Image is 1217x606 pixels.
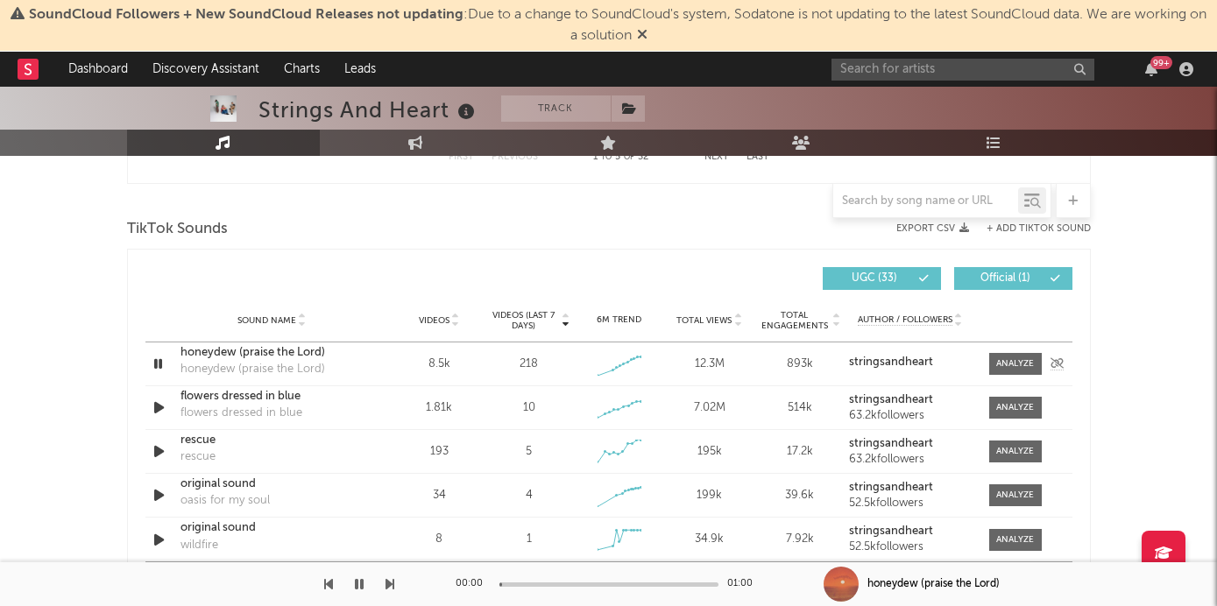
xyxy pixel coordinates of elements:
[867,576,1000,592] div: honeydew (praise the Lord)
[759,356,840,373] div: 893k
[849,356,933,368] strong: stringsandheart
[501,95,611,122] button: Track
[523,399,535,417] div: 10
[849,525,933,537] strong: stringsandheart
[969,224,1091,234] button: + Add TikTok Sound
[399,356,480,373] div: 8.5k
[180,432,364,449] a: rescue
[456,574,491,595] div: 00:00
[849,394,971,406] a: stringsandheart
[833,194,1018,208] input: Search by song name or URL
[258,95,479,124] div: Strings And Heart
[759,399,840,417] div: 514k
[399,487,480,504] div: 34
[987,224,1091,234] button: + Add TikTok Sound
[759,443,840,461] div: 17.2k
[180,344,364,362] a: honeydew (praise the Lord)
[823,267,941,290] button: UGC(33)
[669,531,750,548] div: 34.9k
[127,219,228,240] span: TikTok Sounds
[759,310,830,331] span: Total Engagements
[399,531,480,548] div: 8
[849,497,971,510] div: 52.5k followers
[399,399,480,417] div: 1.81k
[727,574,762,595] div: 01:00
[29,8,1206,43] span: : Due to a change to SoundCloud's system, Sodatone is not updating to the latest SoundCloud data....
[759,531,840,548] div: 7.92k
[1145,62,1157,76] button: 99+
[237,315,296,326] span: Sound Name
[180,476,364,493] a: original sound
[669,399,750,417] div: 7.02M
[669,487,750,504] div: 199k
[849,438,933,449] strong: stringsandheart
[180,448,216,466] div: rescue
[332,52,388,87] a: Leads
[601,153,612,161] span: to
[180,519,364,537] a: original sound
[492,152,538,162] button: Previous
[419,315,449,326] span: Videos
[849,482,971,494] a: stringsandheart
[759,487,840,504] div: 39.6k
[573,147,669,168] div: 1 5 32
[849,356,971,369] a: stringsandheart
[849,525,971,538] a: stringsandheart
[526,487,533,504] div: 4
[180,361,325,378] div: honeydew (praise the Lord)
[180,388,364,405] a: flowers dressed in blue
[849,410,971,422] div: 63.2k followers
[834,273,915,284] span: UGC ( 33 )
[272,52,332,87] a: Charts
[140,52,272,87] a: Discovery Assistant
[488,310,559,331] span: Videos (last 7 days)
[849,438,971,450] a: stringsandheart
[624,153,634,161] span: of
[849,454,971,466] div: 63.2k followers
[526,443,532,461] div: 5
[858,314,952,326] span: Author / Followers
[180,492,270,510] div: oasis for my soul
[1150,56,1172,69] div: 99 +
[746,152,769,162] button: Last
[180,537,218,554] div: wildfire
[520,356,538,373] div: 218
[831,59,1094,81] input: Search for artists
[849,541,971,553] div: 52.5k followers
[527,531,532,548] div: 1
[849,394,933,405] strong: stringsandheart
[896,223,969,234] button: Export CSV
[29,8,463,22] span: SoundCloud Followers + New SoundCloud Releases not updating
[676,315,732,326] span: Total Views
[637,29,647,43] span: Dismiss
[669,443,750,461] div: 195k
[56,52,140,87] a: Dashboard
[966,273,1046,284] span: Official ( 1 )
[704,152,729,162] button: Next
[669,356,750,373] div: 12.3M
[399,443,480,461] div: 193
[849,482,933,493] strong: stringsandheart
[449,152,474,162] button: First
[180,405,302,422] div: flowers dressed in blue
[954,267,1072,290] button: Official(1)
[578,314,660,327] div: 6M Trend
